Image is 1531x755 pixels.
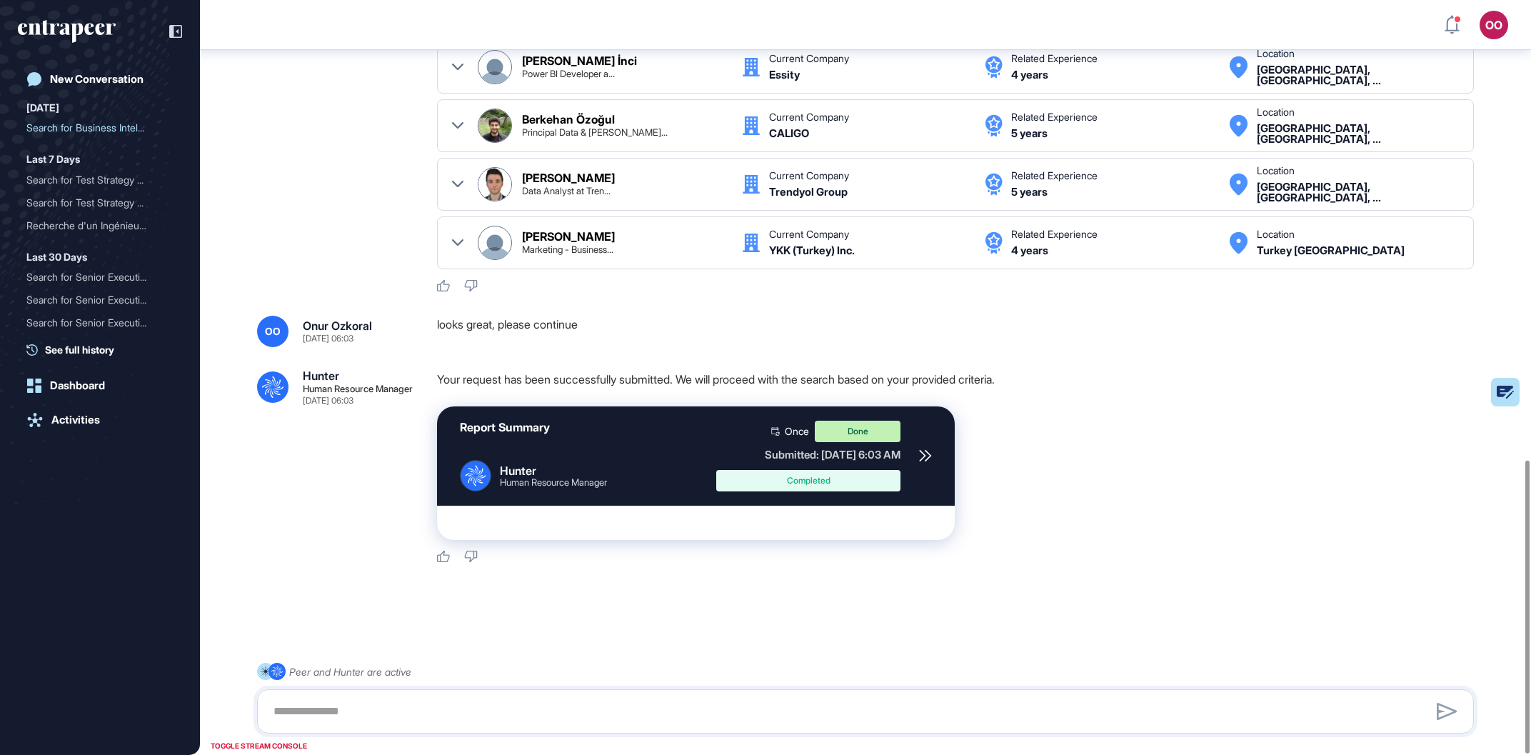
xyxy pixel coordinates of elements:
[769,112,849,122] div: Current Company
[26,266,174,289] div: Search for Senior Executives and Directors at Coop Pank AS in Digital Banking and IT
[26,169,174,191] div: Search for Test Strategy and Planning Engineers with Experience in L2/L3 Automated Driving and AD...
[303,370,339,381] div: Hunter
[522,128,668,137] div: Principal Data & Analytics Consultant at CALIGO
[1257,245,1405,256] div: Turkey Turkey
[769,245,855,256] div: YKK (Turkey) Inc.
[727,476,890,485] div: Completed
[1011,245,1048,256] div: 4 years
[26,191,174,214] div: Search for Test Strategy and Planning Engineers in Automated Driving with Experience in ADAS and ...
[303,384,413,394] div: Human Resource Manager
[769,69,800,80] div: Essity
[26,151,80,168] div: Last 7 Days
[1011,128,1048,139] div: 5 years
[50,379,105,392] div: Dashboard
[26,266,162,289] div: Search for Senior Executi...
[303,320,372,331] div: Onur Ozkoral
[1011,186,1048,197] div: 5 years
[1011,229,1098,239] div: Related Experience
[522,231,615,242] div: [PERSON_NAME]
[522,114,615,125] div: Berkehan Özoğul
[45,342,114,357] span: See full history
[769,229,849,239] div: Current Company
[437,316,1485,347] div: looks great, please continue
[26,116,162,139] div: Search for Business Intel...
[18,406,182,434] a: Activities
[26,214,162,237] div: Recherche d'un Ingénieur ...
[478,51,511,84] img: Ergün Mert İnci
[769,171,849,181] div: Current Company
[522,69,615,79] div: Power BI Developer at Reckitt via Patika Global Technology
[769,128,809,139] div: CALIGO
[1257,229,1295,239] div: Location
[26,311,162,334] div: Search for Senior Executi...
[18,371,182,400] a: Dashboard
[18,20,116,43] div: entrapeer-logo
[478,109,511,142] img: Berkehan Özoğul
[716,448,900,461] div: Submitted: [DATE] 6:03 AM
[1257,166,1295,176] div: Location
[437,370,1485,389] p: Your request has been successfully submitted. We will proceed with the search based on your provi...
[478,226,511,259] img: Nil Beytemur
[500,464,607,478] div: Hunter
[522,245,613,254] div: Marketing - Business Intelligence Specialist at YKK (Turkey)
[51,414,100,426] div: Activities
[303,334,353,343] div: [DATE] 06:03
[26,289,174,311] div: Search for Senior Executives in Digital Banking at Coop Bank, Luminor, Lunar, Tuum, and Doconomy
[303,396,353,405] div: [DATE] 06:03
[1257,181,1459,203] div: Istanbul, Istanbul, Turkey Turkey
[1257,107,1295,117] div: Location
[785,426,809,436] span: Once
[1011,69,1048,80] div: 4 years
[1257,123,1459,144] div: Istanbul, Istanbul, Turkey Turkey
[769,54,849,64] div: Current Company
[26,99,59,116] div: [DATE]
[1011,171,1098,181] div: Related Experience
[1011,112,1098,122] div: Related Experience
[26,289,162,311] div: Search for Senior Executi...
[26,342,182,357] a: See full history
[26,169,162,191] div: Search for Test Strategy ...
[26,249,87,266] div: Last 30 Days
[478,168,511,201] img: Hasan Can Mor
[522,55,637,66] div: [PERSON_NAME] İnci
[26,116,174,139] div: Search for Business Intelligence Manager candidates in Turkey with Power BI skills from Nielsen, ...
[265,326,281,337] span: OO
[522,186,611,196] div: Data Analyst at Trendyol Marketing Solutions
[1011,54,1098,64] div: Related Experience
[50,73,144,86] div: New Conversation
[1257,49,1295,59] div: Location
[26,311,174,334] div: Search for Senior Executives in Digital Banking and Fintech in Estonia and Sweden
[26,214,174,237] div: Recherche d'un Ingénieur en Stratégie et Plan de Test AD H/F pour la région MENA et Afrique
[815,421,900,442] div: Done
[26,191,162,214] div: Search for Test Strategy ...
[289,663,411,681] div: Peer and Hunter are active
[769,186,848,197] div: Trendyol Group
[500,478,607,487] div: Human Resource Manager
[460,421,550,434] div: Report Summary
[18,65,182,94] a: New Conversation
[522,172,615,184] div: [PERSON_NAME]
[1257,64,1459,86] div: Istanbul, Istanbul, Türkiye Turkey Turkey
[1480,11,1508,39] button: OO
